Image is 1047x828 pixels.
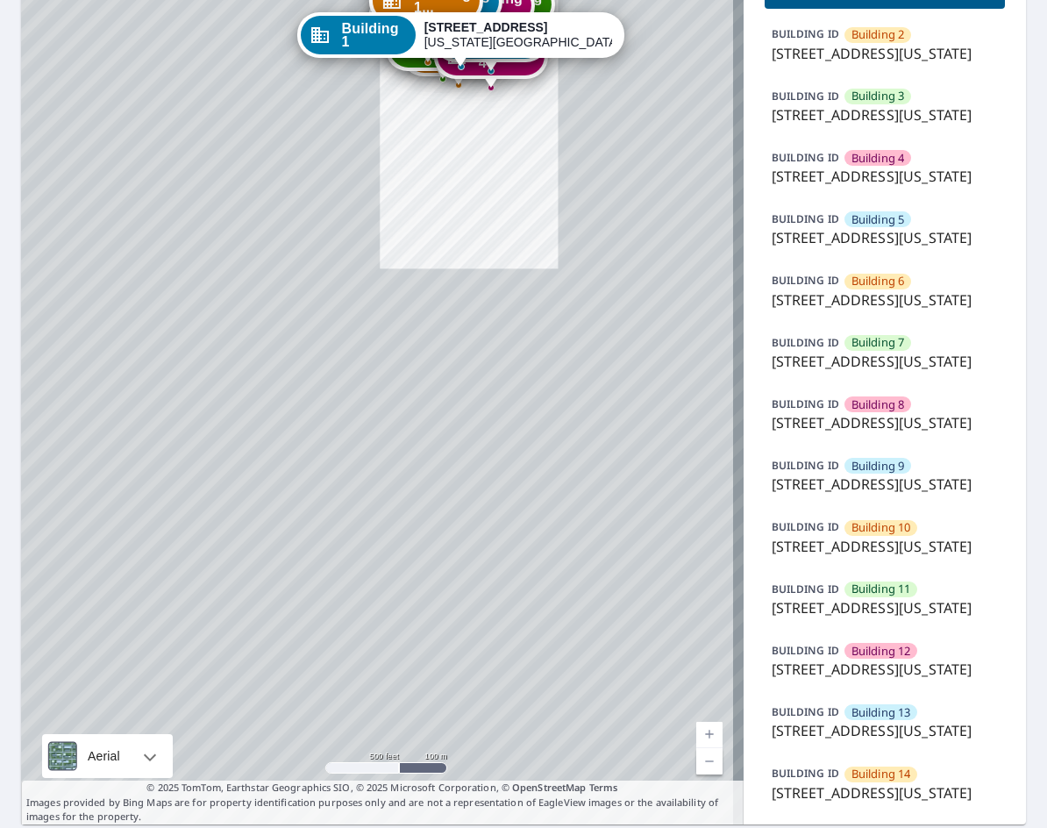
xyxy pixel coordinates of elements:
[772,659,999,680] p: [STREET_ADDRESS][US_STATE]
[851,211,905,228] span: Building 5
[772,536,999,557] p: [STREET_ADDRESS][US_STATE]
[146,781,617,796] span: © 2025 TomTom, Earthstar Geographics SIO, © 2025 Microsoft Corporation, ©
[772,166,999,187] p: [STREET_ADDRESS][US_STATE]
[772,582,839,596] p: BUILDING ID
[772,396,839,411] p: BUILDING ID
[772,335,839,350] p: BUILDING ID
[772,704,839,719] p: BUILDING ID
[851,458,905,475] span: Building 9
[772,89,839,103] p: BUILDING ID
[297,12,625,67] div: Dropped pin, building Building 1, Commercial property, 1315 e 89th st Kansas City, MO 64131
[424,20,548,34] strong: [STREET_ADDRESS]
[512,781,586,794] a: OpenStreetMap
[772,643,839,658] p: BUILDING ID
[772,782,999,803] p: [STREET_ADDRESS][US_STATE]
[772,597,999,618] p: [STREET_ADDRESS][US_STATE]
[851,88,905,104] span: Building 3
[772,43,999,64] p: [STREET_ADDRESS][US_STATE]
[21,781,744,824] p: Images provided by Bing Maps are for property identification purposes only and are not a represen...
[696,748,723,774] a: Current Level 16, Zoom Out
[772,351,999,372] p: [STREET_ADDRESS][US_STATE]
[772,26,839,41] p: BUILDING ID
[772,474,999,495] p: [STREET_ADDRESS][US_STATE]
[696,722,723,748] a: Current Level 16, Zoom In
[772,458,839,473] p: BUILDING ID
[772,412,999,433] p: [STREET_ADDRESS][US_STATE]
[82,734,125,778] div: Aerial
[851,766,911,782] span: Building 14
[772,211,839,226] p: BUILDING ID
[851,273,905,289] span: Building 6
[772,519,839,534] p: BUILDING ID
[851,26,905,43] span: Building 2
[772,766,839,781] p: BUILDING ID
[772,227,999,248] p: [STREET_ADDRESS][US_STATE]
[772,289,999,310] p: [STREET_ADDRESS][US_STATE]
[589,781,618,794] a: Terms
[772,720,999,741] p: [STREET_ADDRESS][US_STATE]
[851,643,911,660] span: Building 12
[42,734,173,778] div: Aerial
[851,519,911,536] span: Building 10
[851,396,905,413] span: Building 8
[772,150,839,165] p: BUILDING ID
[851,704,911,721] span: Building 13
[851,150,905,167] span: Building 4
[342,22,407,48] span: Building 1
[851,334,905,351] span: Building 7
[851,581,911,597] span: Building 11
[424,20,613,50] div: [US_STATE][GEOGRAPHIC_DATA]
[772,273,839,288] p: BUILDING ID
[772,104,999,125] p: [STREET_ADDRESS][US_STATE]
